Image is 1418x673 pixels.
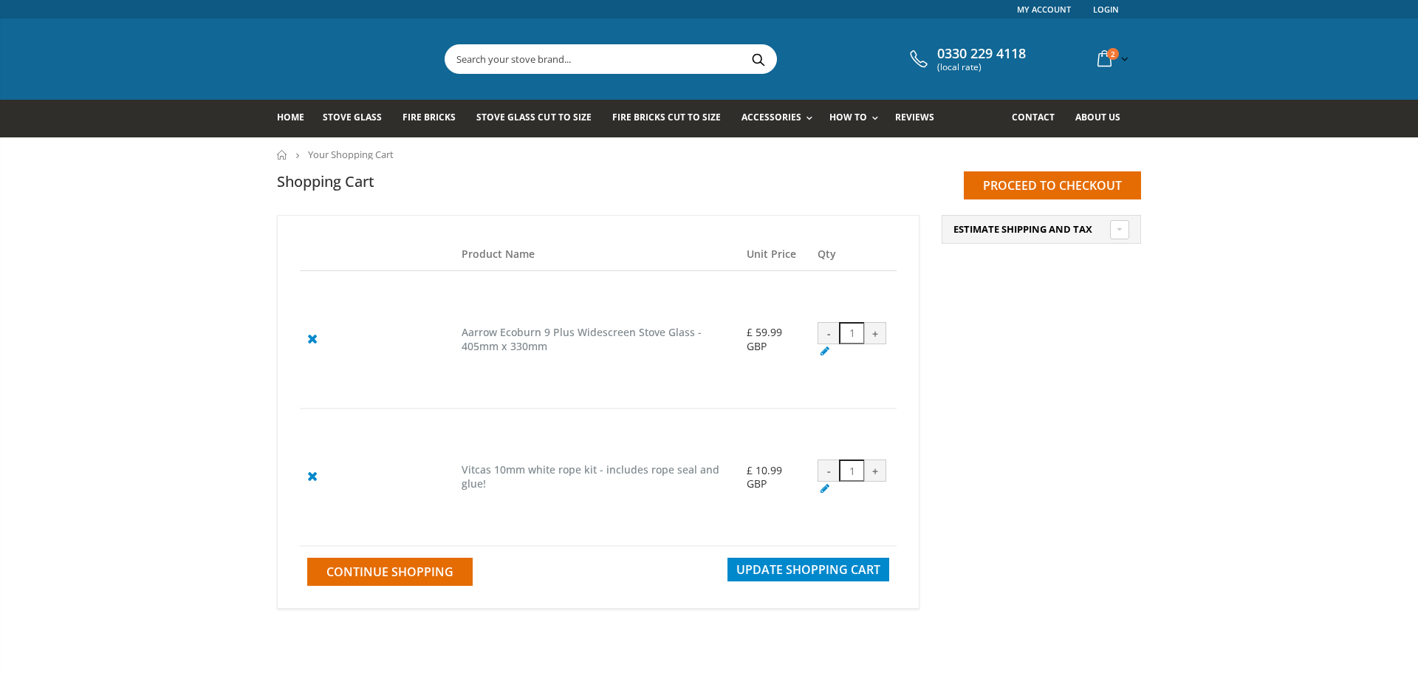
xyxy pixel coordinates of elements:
[727,558,889,581] button: Update Shopping Cart
[864,460,886,482] div: +
[612,100,732,137] a: Fire Bricks Cut To Size
[1107,48,1119,60] span: 2
[277,111,304,123] span: Home
[612,111,721,123] span: Fire Bricks Cut To Size
[953,223,1129,236] a: Estimate Shipping and Tax
[277,171,374,191] h1: Shopping Cart
[1092,44,1131,73] a: 2
[736,561,880,578] span: Update Shopping Cart
[964,171,1141,199] input: Proceed to checkout
[1012,100,1066,137] a: Contact
[818,460,840,482] div: -
[937,62,1026,72] span: (local rate)
[462,462,719,491] a: Vitcas 10mm white rope kit - includes rope seal and glue!
[829,111,867,123] span: How To
[323,111,382,123] span: Stove Glass
[741,100,820,137] a: Accessories
[937,46,1026,62] span: 0330 229 4118
[741,45,775,73] button: Search
[818,322,840,344] div: -
[403,111,456,123] span: Fire Bricks
[739,238,810,271] th: Unit Price
[906,46,1026,72] a: 0330 229 4118 (local rate)
[747,463,782,491] span: £ 10.99 GBP
[326,564,453,580] span: Continue Shopping
[741,111,801,123] span: Accessories
[308,148,394,161] span: Your Shopping Cart
[307,558,473,586] a: Continue Shopping
[810,238,897,271] th: Qty
[829,100,886,137] a: How To
[895,111,934,123] span: Reviews
[277,100,315,137] a: Home
[323,100,393,137] a: Stove Glass
[277,150,288,160] a: Home
[403,100,467,137] a: Fire Bricks
[454,238,739,271] th: Product Name
[445,45,942,73] input: Search your stove brand...
[476,111,591,123] span: Stove Glass Cut To Size
[864,322,886,344] div: +
[1012,111,1055,123] span: Contact
[747,325,782,352] span: £ 59.99 GBP
[1075,100,1131,137] a: About us
[895,100,945,137] a: Reviews
[476,100,602,137] a: Stove Glass Cut To Size
[1075,111,1120,123] span: About us
[462,325,702,353] a: Aarrow Ecoburn 9 Plus Widescreen Stove Glass - 405mm x 330mm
